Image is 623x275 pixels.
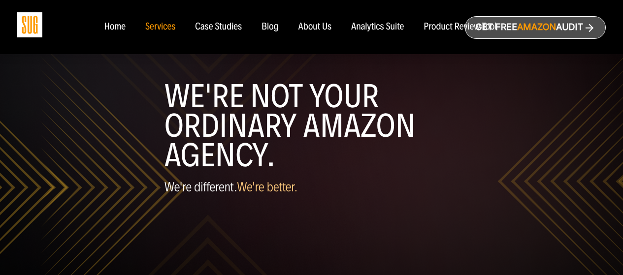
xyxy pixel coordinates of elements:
[145,22,175,32] a: Services
[237,179,297,195] span: We're better.
[164,82,459,170] h1: WE'RE NOT YOUR ORDINARY AMAZON AGENCY.
[424,22,496,32] a: Product Review Tool
[351,22,404,32] a: Analytics Suite
[517,22,556,32] span: Amazon
[195,22,242,32] a: Case Studies
[298,22,332,32] a: About Us
[465,16,606,39] a: Get freeAmazonAudit
[164,180,459,194] p: We're different.
[17,12,42,37] img: Sug
[262,22,279,32] a: Blog
[104,22,125,32] a: Home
